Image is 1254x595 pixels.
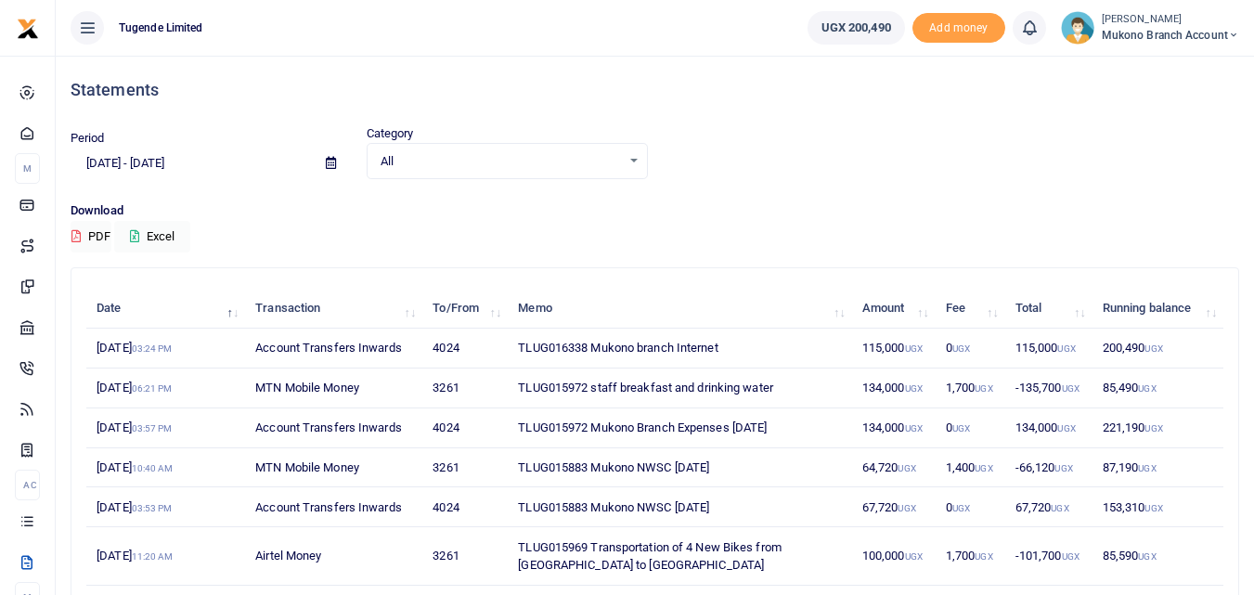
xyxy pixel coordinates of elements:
td: Account Transfers Inwards [245,487,422,527]
th: Fee: activate to sort column ascending [936,289,1005,329]
small: UGX [1138,551,1156,562]
img: logo-small [17,18,39,40]
span: Add money [912,13,1005,44]
small: UGX [1144,503,1162,513]
td: 85,590 [1092,527,1223,585]
small: [PERSON_NAME] [1102,12,1239,28]
img: profile-user [1061,11,1094,45]
td: TLUG015972 Mukono Branch Expenses [DATE] [508,408,852,448]
small: 03:53 PM [132,503,173,513]
td: 87,190 [1092,448,1223,488]
small: UGX [1144,343,1162,354]
small: UGX [1138,383,1156,394]
th: Total: activate to sort column ascending [1005,289,1092,329]
td: 1,700 [936,369,1005,408]
small: UGX [905,343,923,354]
td: [DATE] [86,527,245,585]
td: [DATE] [86,329,245,369]
small: 03:57 PM [132,423,173,433]
button: PDF [71,221,111,252]
td: 200,490 [1092,329,1223,369]
small: UGX [898,463,915,473]
td: 0 [936,329,1005,369]
small: UGX [975,551,992,562]
td: TLUG016338 Mukono branch Internet [508,329,852,369]
td: 3261 [422,527,508,585]
td: 115,000 [1005,329,1092,369]
li: M [15,153,40,184]
td: 153,310 [1092,487,1223,527]
td: 134,000 [852,369,936,408]
td: 100,000 [852,527,936,585]
p: Download [71,201,1239,221]
td: Account Transfers Inwards [245,408,422,448]
td: TLUG015969 Transportation of 4 New Bikes from [GEOGRAPHIC_DATA] to [GEOGRAPHIC_DATA] [508,527,852,585]
span: All [381,152,621,171]
span: UGX 200,490 [821,19,891,37]
td: 0 [936,487,1005,527]
li: Ac [15,470,40,500]
small: UGX [905,383,923,394]
li: Wallet ballance [800,11,912,45]
td: 134,000 [1005,408,1092,448]
td: 221,190 [1092,408,1223,448]
td: 3261 [422,369,508,408]
td: [DATE] [86,448,245,488]
td: TLUG015883 Mukono NWSC [DATE] [508,487,852,527]
td: 134,000 [852,408,936,448]
td: 1,700 [936,527,1005,585]
a: profile-user [PERSON_NAME] Mukono branch account [1061,11,1239,45]
a: Add money [912,19,1005,33]
td: 4024 [422,487,508,527]
th: Memo: activate to sort column ascending [508,289,852,329]
span: Tugende Limited [111,19,211,36]
td: 85,490 [1092,369,1223,408]
label: Category [367,124,414,143]
small: UGX [952,503,970,513]
a: logo-small logo-large logo-large [17,20,39,34]
th: Running balance: activate to sort column ascending [1092,289,1223,329]
small: UGX [1057,423,1075,433]
td: 4024 [422,408,508,448]
td: MTN Mobile Money [245,369,422,408]
td: TLUG015883 Mukono NWSC [DATE] [508,448,852,488]
td: [DATE] [86,408,245,448]
a: UGX 200,490 [808,11,905,45]
small: UGX [1054,463,1072,473]
small: UGX [1051,503,1068,513]
td: 1,400 [936,448,1005,488]
td: Airtel Money [245,527,422,585]
li: Toup your wallet [912,13,1005,44]
th: Transaction: activate to sort column ascending [245,289,422,329]
small: UGX [1057,343,1075,354]
td: 67,720 [1005,487,1092,527]
span: Mukono branch account [1102,27,1239,44]
td: -66,120 [1005,448,1092,488]
td: 4024 [422,329,508,369]
td: MTN Mobile Money [245,448,422,488]
small: UGX [905,423,923,433]
th: Amount: activate to sort column ascending [852,289,936,329]
small: UGX [952,423,970,433]
small: UGX [1144,423,1162,433]
small: UGX [898,503,915,513]
td: 0 [936,408,1005,448]
td: -101,700 [1005,527,1092,585]
small: UGX [975,383,992,394]
td: Account Transfers Inwards [245,329,422,369]
th: To/From: activate to sort column ascending [422,289,508,329]
small: UGX [905,551,923,562]
small: UGX [952,343,970,354]
button: Excel [114,221,190,252]
small: UGX [975,463,992,473]
small: 06:21 PM [132,383,173,394]
small: UGX [1062,383,1079,394]
td: [DATE] [86,487,245,527]
td: [DATE] [86,369,245,408]
small: 10:40 AM [132,463,174,473]
td: 67,720 [852,487,936,527]
td: 64,720 [852,448,936,488]
small: UGX [1062,551,1079,562]
small: UGX [1138,463,1156,473]
td: TLUG015972 staff breakfast and drinking water [508,369,852,408]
